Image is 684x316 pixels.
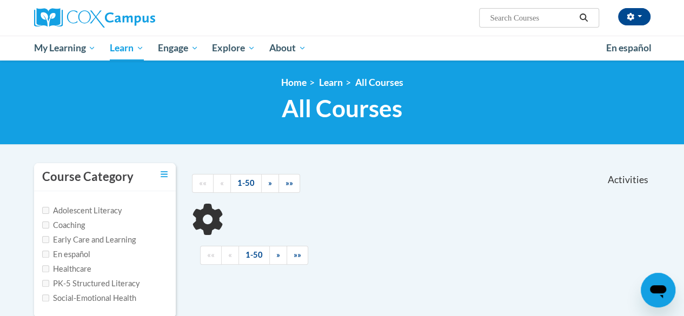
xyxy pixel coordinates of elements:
span: » [268,178,272,187]
a: Previous [213,174,231,193]
span: Learn [110,42,144,55]
h3: Course Category [42,169,134,185]
div: Main menu [26,36,659,60]
input: Checkbox for Options [42,236,49,243]
span: «« [199,178,207,187]
a: Next [269,246,287,265]
a: Learn [103,36,151,60]
span: Engage [158,42,198,55]
span: « [220,178,224,187]
label: Adolescent Literacy [42,205,122,217]
span: Explore [212,42,255,55]
img: Cox Campus [34,8,155,28]
label: Coaching [42,219,85,231]
a: Toggle collapse [161,169,168,180]
input: Checkbox for Options [42,207,49,214]
span: En español [606,42,652,53]
a: Begining [192,174,214,193]
label: Healthcare [42,263,91,275]
button: Account Settings [618,8,650,25]
label: Early Care and Learning [42,234,136,246]
span: « [228,250,232,259]
iframe: Button to launch messaging window [641,273,675,307]
input: Checkbox for Options [42,265,49,272]
input: Checkbox for Options [42,280,49,287]
span: Activities [608,174,648,186]
span: My Learning [34,42,96,55]
span: «« [207,250,215,259]
a: My Learning [27,36,103,60]
span: All Courses [282,94,402,123]
a: All Courses [355,77,403,88]
a: Previous [221,246,239,265]
a: Engage [151,36,205,60]
button: Search [575,11,592,24]
span: About [269,42,306,55]
a: 1-50 [238,246,270,265]
span: »» [294,250,301,259]
input: Checkbox for Options [42,294,49,301]
input: Checkbox for Options [42,251,49,258]
a: End [278,174,300,193]
label: Social-Emotional Health [42,292,136,304]
input: Checkbox for Options [42,221,49,228]
span: »» [285,178,293,187]
a: Home [281,77,307,88]
a: Cox Campus [34,8,229,28]
span: » [276,250,280,259]
a: Next [261,174,279,193]
label: PK-5 Structured Literacy [42,278,140,290]
a: Learn [319,77,343,88]
a: Begining [200,246,222,265]
a: 1-50 [230,174,262,193]
a: En español [599,37,659,59]
label: En español [42,248,90,260]
a: Explore [205,36,262,60]
a: About [262,36,313,60]
a: End [287,246,308,265]
input: Search Courses [489,11,575,24]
